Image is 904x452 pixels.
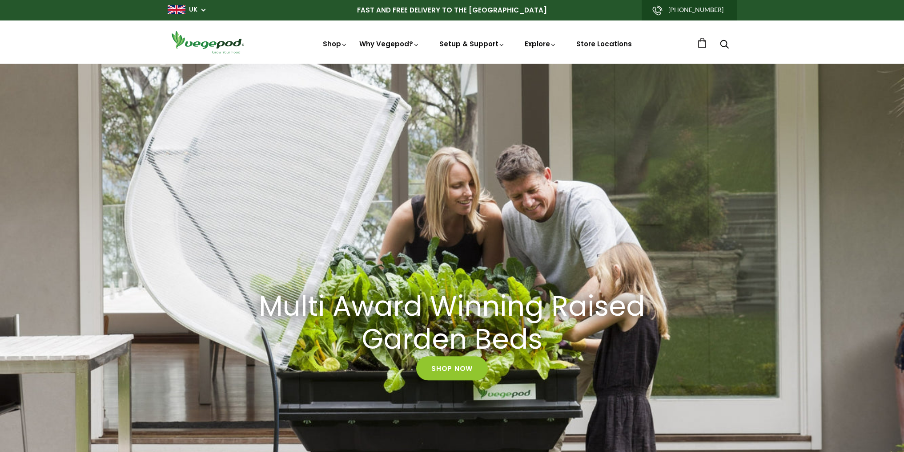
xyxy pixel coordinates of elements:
img: gb_large.png [168,5,185,14]
h2: Multi Award Winning Raised Garden Beds [252,290,652,357]
a: Search [720,41,729,50]
a: Setup & Support [439,39,505,49]
a: Shop Now [416,356,488,380]
a: Multi Award Winning Raised Garden Beds [241,290,663,357]
img: Vegepod [168,29,248,55]
a: Store Locations [576,39,632,49]
a: Why Vegepod? [359,39,420,49]
a: Shop [323,39,348,49]
a: UK [189,5,197,14]
a: Explore [525,39,557,49]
